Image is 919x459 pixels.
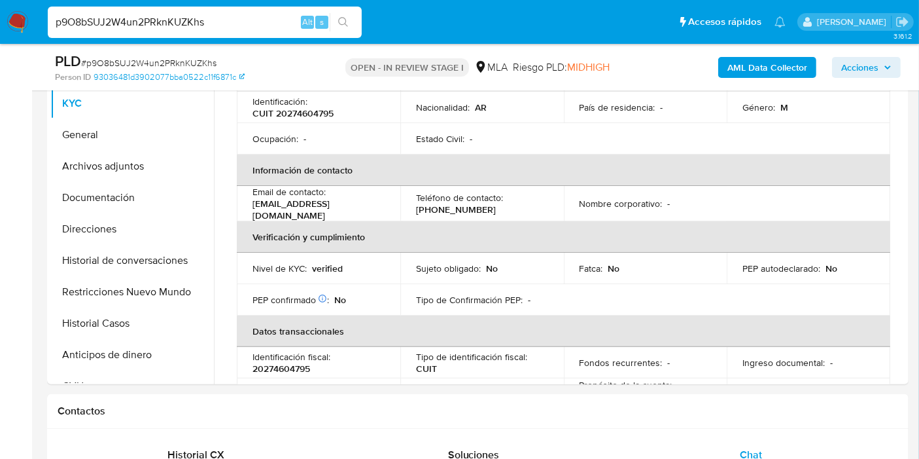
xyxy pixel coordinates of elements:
a: Notificaciones [774,16,786,28]
p: Fondos recurrentes : [580,357,663,369]
p: Nivel de KYC : [252,263,307,274]
th: Datos transaccionales [237,316,890,347]
th: Información de contacto [237,155,890,186]
button: Anticipos de dinero [50,339,214,371]
p: AR [475,101,487,113]
p: [EMAIL_ADDRESS][DOMAIN_NAME] [252,198,379,221]
p: micaelaestefania.gonzalez@mercadolibre.com [817,16,891,28]
span: MIDHIGH [567,60,610,75]
button: Historial de conversaciones [50,245,214,276]
p: Sujeto obligado : [416,263,481,274]
span: Riesgo PLD: [513,60,610,75]
span: Accesos rápidos [688,15,761,29]
p: Tipo de Confirmación PEP : [416,294,523,306]
p: No [486,263,498,274]
p: Ocupación : [252,133,298,145]
p: CUIT 20274604795 [252,107,334,119]
p: Teléfono de contacto : [416,192,503,204]
p: Email de contacto : [252,186,326,198]
b: AML Data Collector [727,57,807,78]
p: verified [312,263,343,274]
p: CUIT [416,363,437,375]
b: PLD [55,50,81,71]
p: M [780,101,788,113]
p: - [830,357,833,369]
p: - [528,294,530,306]
p: OPEN - IN REVIEW STAGE I [345,58,469,77]
button: Historial Casos [50,308,214,339]
button: Acciones [832,57,901,78]
button: KYC [50,88,214,119]
p: Identificación fiscal : [252,351,330,363]
p: - [303,133,306,145]
div: MLA [474,60,508,75]
p: 20274604795 [252,363,310,375]
span: s [320,16,324,28]
a: Salir [895,15,909,29]
p: No [334,294,346,306]
th: Verificación y cumplimiento [237,221,890,253]
button: search-icon [330,13,356,31]
button: CVU [50,371,214,402]
p: - [661,101,663,113]
span: # p9O8bSUJ2W4un2PRknKUZKhs [81,56,217,69]
button: Direcciones [50,213,214,245]
p: PEP autodeclarado : [742,263,820,274]
span: Acciones [841,57,878,78]
button: AML Data Collector [718,57,816,78]
p: País de residencia : [580,101,655,113]
p: PEP confirmado : [252,294,329,306]
button: Documentación [50,182,214,213]
p: Propósito de la cuenta : [580,379,672,391]
b: Person ID [55,71,91,83]
span: 3.161.2 [893,31,912,41]
p: Fatca : [580,263,603,274]
input: Buscar usuario o caso... [48,14,362,31]
p: Ingreso documental : [742,357,825,369]
p: No [608,263,620,274]
p: Nombre corporativo : [580,198,663,210]
p: [PHONE_NUMBER] [416,204,496,215]
p: Tipo de identificación fiscal : [416,351,527,363]
p: Género : [742,101,775,113]
p: Identificación : [252,96,307,107]
button: Restricciones Nuevo Mundo [50,276,214,308]
p: - [668,357,670,369]
button: General [50,119,214,151]
span: Alt [302,16,313,28]
p: - [668,198,670,210]
p: Estado Civil : [416,133,464,145]
p: - [470,133,472,145]
h1: Contactos [58,405,898,418]
p: No [825,263,837,274]
a: 93036481d3902077bba0522c11f6871c [94,71,245,83]
button: Archivos adjuntos [50,151,214,182]
p: Nacionalidad : [416,101,470,113]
